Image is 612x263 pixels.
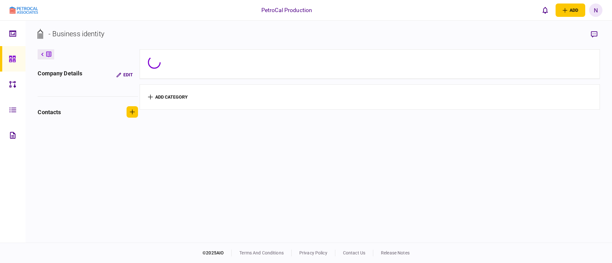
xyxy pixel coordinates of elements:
a: contact us [343,250,365,255]
button: add category [148,94,188,100]
img: client company logo [10,7,38,14]
button: open adding identity options [556,3,585,17]
div: © 2025 AIO [202,250,232,256]
button: open notifications list [538,3,552,17]
div: PetroCal Production [261,6,312,14]
div: company details [38,69,82,80]
button: N [589,3,602,17]
a: privacy policy [299,250,327,255]
a: terms and conditions [239,250,284,255]
div: - Business identity [48,29,104,39]
button: Edit [111,69,138,80]
div: contacts [38,108,61,116]
a: release notes [381,250,410,255]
